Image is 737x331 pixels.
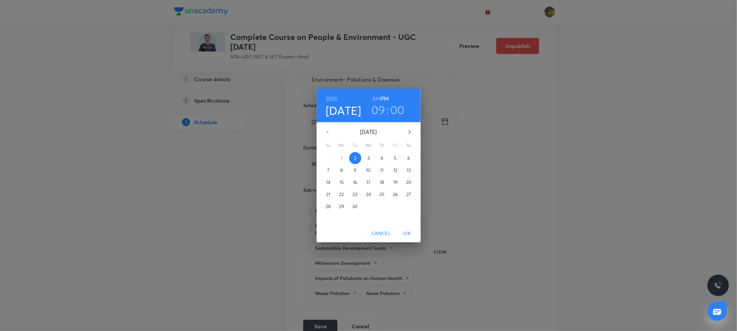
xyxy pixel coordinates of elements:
[326,191,330,198] p: 21
[403,176,415,188] button: 20
[363,164,375,176] button: 10
[322,142,334,149] span: Su
[354,167,356,174] p: 9
[372,94,381,103] button: AM
[393,191,398,198] p: 26
[407,155,410,161] p: 6
[322,188,334,200] button: 21
[376,152,388,164] button: 4
[376,142,388,149] span: Th
[352,203,358,210] p: 30
[349,152,361,164] button: 2
[339,191,344,198] p: 22
[376,164,388,176] button: 11
[322,176,334,188] button: 14
[399,229,415,238] span: OK
[336,128,402,136] p: [DATE]
[354,155,356,161] p: 2
[403,142,415,149] span: Sa
[390,103,405,117] button: 00
[349,164,361,176] button: 9
[339,179,344,186] p: 15
[366,179,370,186] p: 17
[353,179,357,186] p: 16
[326,94,338,103] button: 2025
[366,167,371,174] p: 10
[349,200,361,212] button: 30
[371,103,385,117] button: 09
[386,103,389,117] h3: :
[403,152,415,164] button: 6
[380,155,383,161] p: 4
[393,167,397,174] p: 12
[349,188,361,200] button: 23
[393,179,398,186] p: 19
[340,167,343,174] p: 8
[389,176,402,188] button: 19
[380,179,384,186] p: 18
[389,164,402,176] button: 12
[389,188,402,200] button: 26
[366,191,371,198] p: 24
[376,188,388,200] button: 25
[380,167,383,174] p: 11
[363,142,375,149] span: We
[389,142,402,149] span: Fr
[403,188,415,200] button: 27
[322,200,334,212] button: 28
[339,203,344,210] p: 29
[397,227,418,240] button: OK
[336,200,348,212] button: 29
[369,227,394,240] button: Cancel
[336,188,348,200] button: 22
[336,176,348,188] button: 15
[326,203,331,210] p: 28
[381,94,389,103] button: PM
[336,164,348,176] button: 8
[363,176,375,188] button: 17
[406,191,411,198] p: 27
[349,142,361,149] span: Tu
[363,152,375,164] button: 3
[326,179,330,186] p: 14
[407,167,411,174] p: 13
[394,155,397,161] p: 5
[336,142,348,149] span: Mo
[326,103,361,117] button: [DATE]
[349,176,361,188] button: 16
[371,229,391,238] span: Cancel
[376,176,388,188] button: 18
[367,155,370,161] p: 3
[363,188,375,200] button: 24
[322,164,334,176] button: 7
[353,191,357,198] p: 23
[379,191,384,198] p: 25
[403,164,415,176] button: 13
[327,167,329,174] p: 7
[389,152,402,164] button: 5
[406,179,411,186] p: 20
